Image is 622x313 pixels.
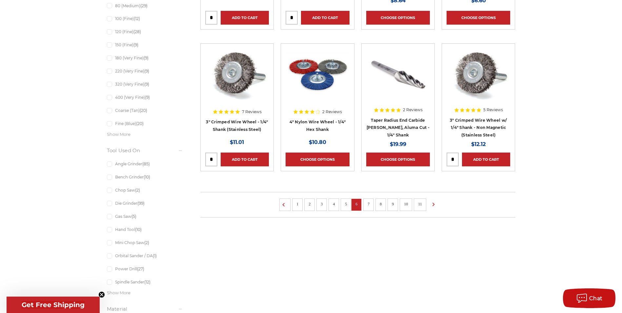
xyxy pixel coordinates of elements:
span: Get Free Shipping [22,301,85,309]
span: $12.12 [471,141,486,147]
a: 2 [306,200,313,208]
a: Choose Options [286,153,349,166]
span: $11.01 [230,139,244,145]
a: 6 [353,200,360,208]
div: Get Free ShippingClose teaser [7,297,100,313]
a: Crimped Wire Wheel with Shank Non Magnetic [447,48,510,132]
a: Choose Options [366,11,430,25]
button: Chat [563,288,615,308]
a: 7 [365,200,372,208]
img: 4 inch nylon wire wheel for drill [286,48,349,101]
a: 4 inch nylon wire wheel for drill [286,48,349,132]
a: 1 [294,200,301,208]
a: Taper Radius End Carbide [PERSON_NAME], Aluma Cut - 1/4" Shank [367,118,430,137]
button: Close teaser [98,291,105,298]
a: Add to Cart [462,153,510,166]
span: $19.99 [390,141,406,147]
a: Add to Cart [301,11,349,25]
span: $10.80 [309,139,326,145]
a: SL-3NF taper radius shape carbide burr 1/4" shank [366,48,430,132]
a: 3 [318,200,325,208]
a: 9 [390,200,396,208]
a: 8 [377,200,384,208]
a: 10 [402,200,410,208]
img: Crimped Wire Wheel with Shank Non Magnetic [447,48,510,101]
a: Choose Options [447,11,510,25]
a: Add to Cart [221,11,269,25]
a: 11 [416,200,424,208]
img: SL-3NF taper radius shape carbide burr 1/4" shank [366,48,430,101]
img: Crimped Wire Wheel with Shank [205,48,269,101]
a: Crimped Wire Wheel with Shank [205,48,269,132]
a: 5 [343,200,349,208]
a: 4 [331,200,337,208]
a: Add to Cart [221,153,269,166]
a: 3" Crimped Wire Wheel w/ 1/4" Shank - Non Magnetic (Stainless Steel) [450,118,507,137]
a: Choose Options [366,153,430,166]
span: Chat [589,295,603,302]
